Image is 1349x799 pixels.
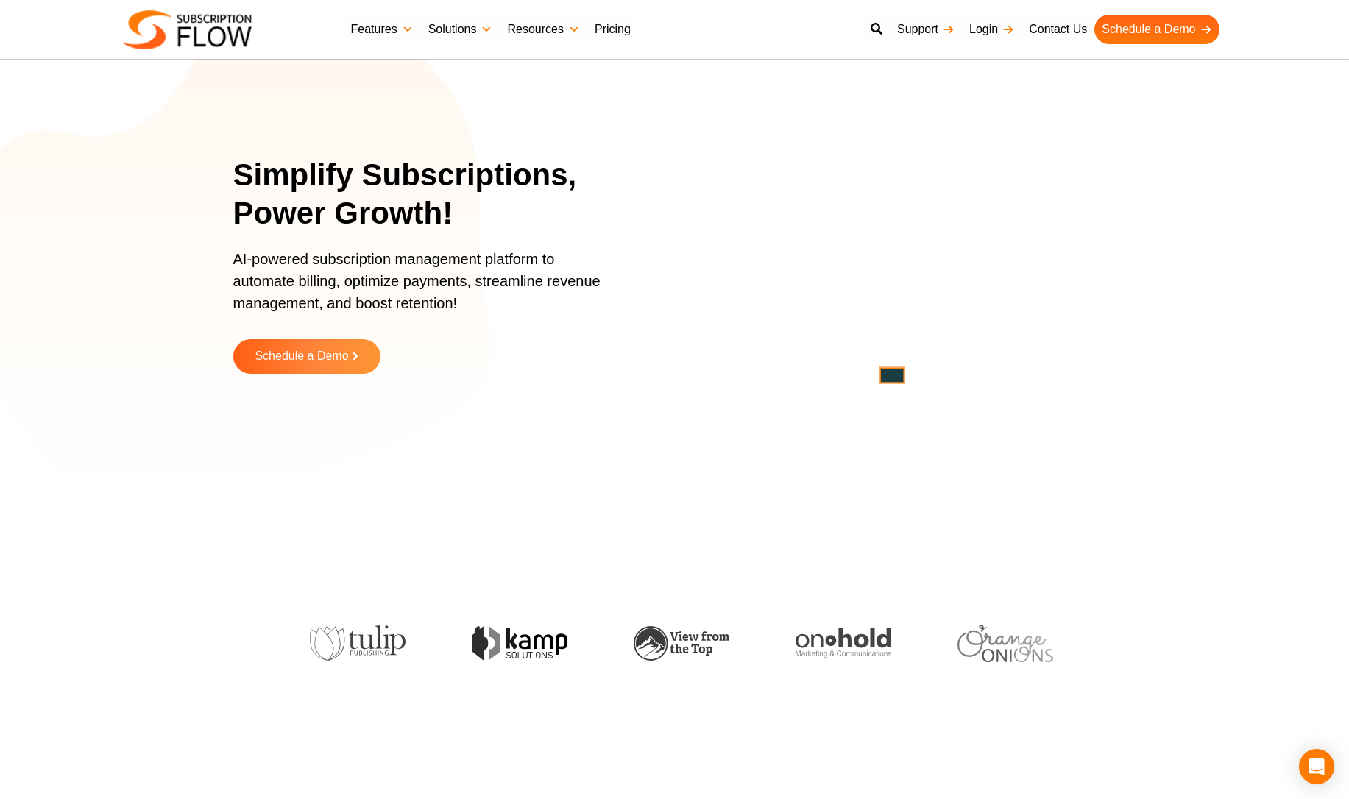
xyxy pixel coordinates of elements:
a: Support [890,15,962,44]
a: Pricing [587,15,638,44]
img: kamp-solution [472,626,567,661]
a: Login [962,15,1022,44]
a: Contact Us [1022,15,1094,44]
a: Features [344,15,421,44]
a: Schedule a Demo [1094,15,1219,44]
a: Solutions [421,15,500,44]
a: Schedule a Demo [233,339,380,374]
img: onhold-marketing [796,628,891,658]
span: Schedule a Demo [255,350,348,363]
a: Resources [500,15,587,44]
img: Subscriptionflow [123,10,252,49]
img: orange-onions [957,625,1053,662]
div: Open Intercom Messenger [1299,749,1334,784]
img: tulip-publishing [310,625,406,661]
h1: Simplify Subscriptions, Power Growth! [233,156,634,233]
img: view-from-the-top [634,626,729,661]
p: AI-powered subscription management platform to automate billing, optimize payments, streamline re... [233,248,616,329]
